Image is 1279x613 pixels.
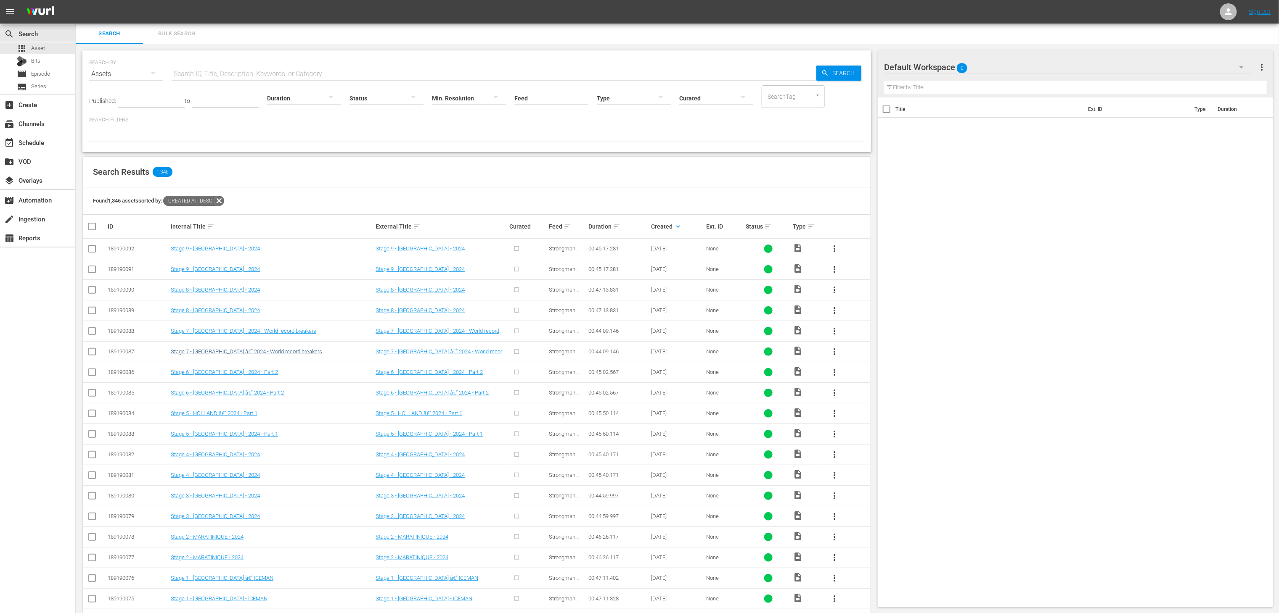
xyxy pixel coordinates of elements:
[171,389,284,396] a: Stage 6 - [GEOGRAPHIC_DATA] â€“ 2024 - Part 2
[793,449,803,459] span: Video
[825,403,845,424] button: more_vert
[825,239,845,259] button: more_vert
[148,29,205,39] span: Bulk Search
[549,554,579,573] span: Strongman Champions League
[588,472,649,478] div: 00:45:40.171
[793,428,803,438] span: Video
[825,465,845,485] button: more_vert
[651,534,704,540] div: [DATE]
[376,389,489,396] a: Stage 6 - [GEOGRAPHIC_DATA] â€“ 2024 - Part 2
[830,264,840,274] span: more_vert
[31,82,46,91] span: Series
[707,389,744,396] div: None
[830,450,840,460] span: more_vert
[793,408,803,418] span: Video
[171,595,267,602] a: Stage 1 - [GEOGRAPHIC_DATA] - ICEMAN
[707,369,744,375] div: None
[171,307,260,313] a: Stage 8 - [GEOGRAPHIC_DATA] - 2024
[707,328,744,334] div: None
[31,57,40,65] span: Bits
[1083,97,1189,121] th: Ext. ID
[108,431,168,437] div: 189190083
[108,534,168,540] div: 189190078
[89,116,864,124] p: Search Filters:
[588,451,649,458] div: 00:45:40.171
[376,513,465,519] a: Stage 3 - [GEOGRAPHIC_DATA] - 2024
[376,287,465,293] a: Stage 8 - [GEOGRAPHIC_DATA] - 2024
[651,554,704,560] div: [DATE]
[651,328,704,334] div: [DATE]
[793,510,803,521] span: Video
[108,287,168,293] div: 189190090
[746,221,790,232] div: Status
[108,492,168,499] div: 189190080
[707,431,744,437] div: None
[549,221,586,232] div: Feed
[376,348,506,361] a: Stage 7 - [GEOGRAPHIC_DATA] â€“ 2024 - World record breakers
[793,593,803,603] span: Video
[825,506,845,526] button: more_vert
[830,470,840,480] span: more_vert
[376,328,503,340] a: Stage 7 - [GEOGRAPHIC_DATA] - 2024 - World record breakers
[588,328,649,334] div: 00:44:09.146
[651,389,704,396] div: [DATE]
[108,595,168,602] div: 189190075
[814,91,822,99] button: Open
[588,389,649,396] div: 00:45:02.567
[108,513,168,519] div: 189190079
[549,534,579,552] span: Strongman Champions League
[588,369,649,375] div: 00:45:02.567
[588,492,649,499] div: 00:44:59.997
[825,424,845,444] button: more_vert
[376,534,448,540] a: Stage 2 - MARATINIQUE - 2024
[707,287,744,293] div: None
[376,245,465,252] a: Stage 9 - [GEOGRAPHIC_DATA] - 2024
[830,408,840,418] span: more_vert
[825,280,845,300] button: more_vert
[825,362,845,382] button: more_vert
[707,245,744,252] div: None
[651,287,704,293] div: [DATE]
[588,245,649,252] div: 00:45:17.281
[4,119,14,129] span: Channels
[549,348,579,367] span: Strongman Champions League
[171,472,260,478] a: Stage 4 - [GEOGRAPHIC_DATA] - 2024
[830,594,840,604] span: more_vert
[588,575,649,581] div: 00:47:11.402
[651,221,704,232] div: Created
[31,70,50,78] span: Episode
[588,307,649,313] div: 00:47:13.831
[588,513,649,519] div: 00:44:59.997
[793,243,803,253] span: Video
[4,176,14,186] span: Overlays
[549,245,579,264] span: Strongman Champions League
[31,44,45,53] span: Asset
[4,138,14,148] span: Schedule
[793,284,803,294] span: Video
[4,214,14,224] span: Ingestion
[549,513,579,532] span: Strongman Champions League
[93,197,224,204] span: Found 1,346 assets sorted by:
[413,223,421,230] span: sort
[651,431,704,437] div: [DATE]
[549,410,579,429] span: Strongman Champions League
[707,492,744,499] div: None
[588,410,649,416] div: 00:45:50.114
[825,321,845,341] button: more_vert
[707,266,744,272] div: None
[171,328,316,334] a: Stage 7 - [GEOGRAPHIC_DATA] - 2024 - World record breakers
[707,554,744,560] div: None
[17,82,27,92] span: Series
[825,259,845,279] button: more_vert
[108,369,168,375] div: 189190086
[793,490,803,500] span: Video
[830,511,840,521] span: more_vert
[707,307,744,313] div: None
[20,2,61,22] img: ans4CAIJ8jUAAAAAAAAAAAAAAAAAAAAAAAAgQb4GAAAAAAAAAAAAAAAAAAAAAAAAJMjXAAAAAAAAAAAAAAAAAAAAAAAAgAT5G...
[830,552,840,563] span: more_vert
[171,221,373,232] div: Internal Title
[1213,97,1263,121] th: Duration
[549,287,579,305] span: Strongman Champions League
[108,472,168,478] div: 189190081
[108,554,168,560] div: 189190077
